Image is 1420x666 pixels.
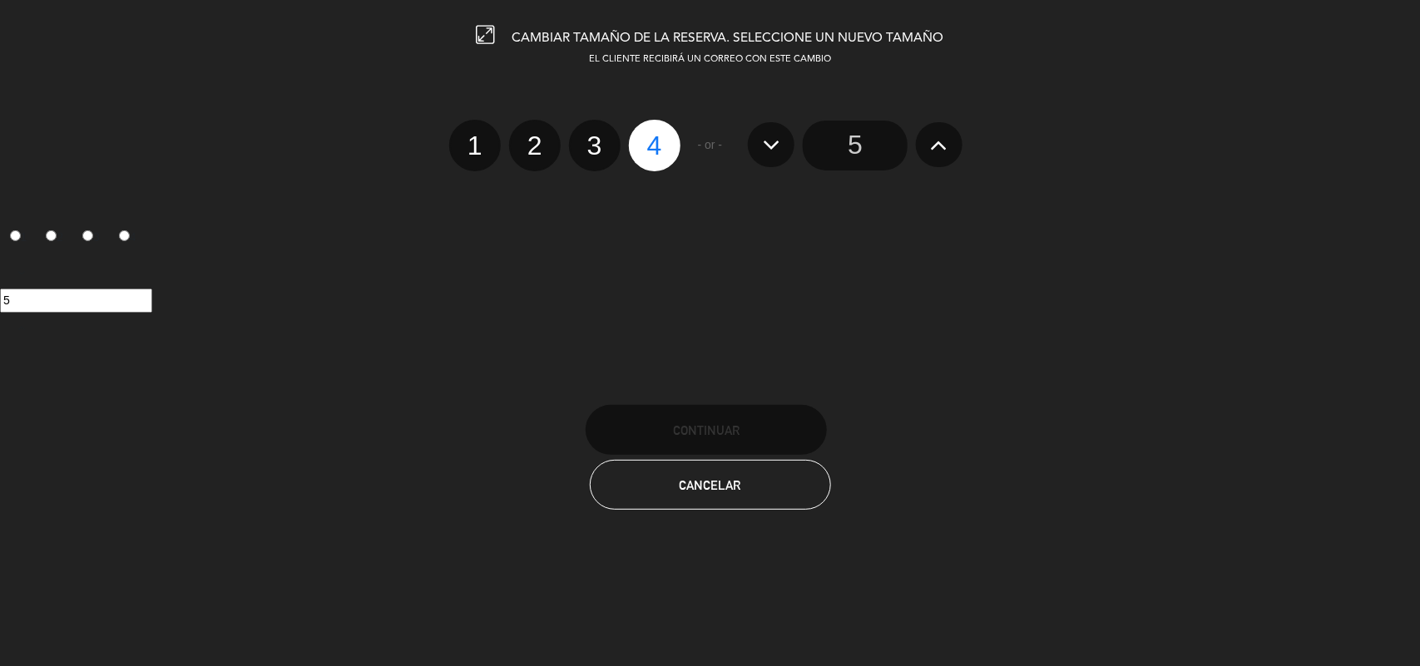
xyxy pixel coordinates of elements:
[37,224,73,252] label: 2
[589,55,831,64] span: EL CLIENTE RECIBIRÁ UN CORREO CON ESTE CAMBIO
[569,120,621,171] label: 3
[449,120,501,171] label: 1
[629,120,680,171] label: 4
[109,224,146,252] label: 4
[10,230,21,241] input: 1
[509,120,561,171] label: 2
[680,478,741,492] span: Cancelar
[590,460,831,510] button: Cancelar
[698,136,723,155] span: - or -
[119,230,130,241] input: 4
[512,32,944,45] span: CAMBIAR TAMAÑO DE LA RESERVA. SELECCIONE UN NUEVO TAMAÑO
[673,423,740,437] span: Continuar
[82,230,93,241] input: 3
[73,224,110,252] label: 3
[46,230,57,241] input: 2
[586,405,827,455] button: Continuar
